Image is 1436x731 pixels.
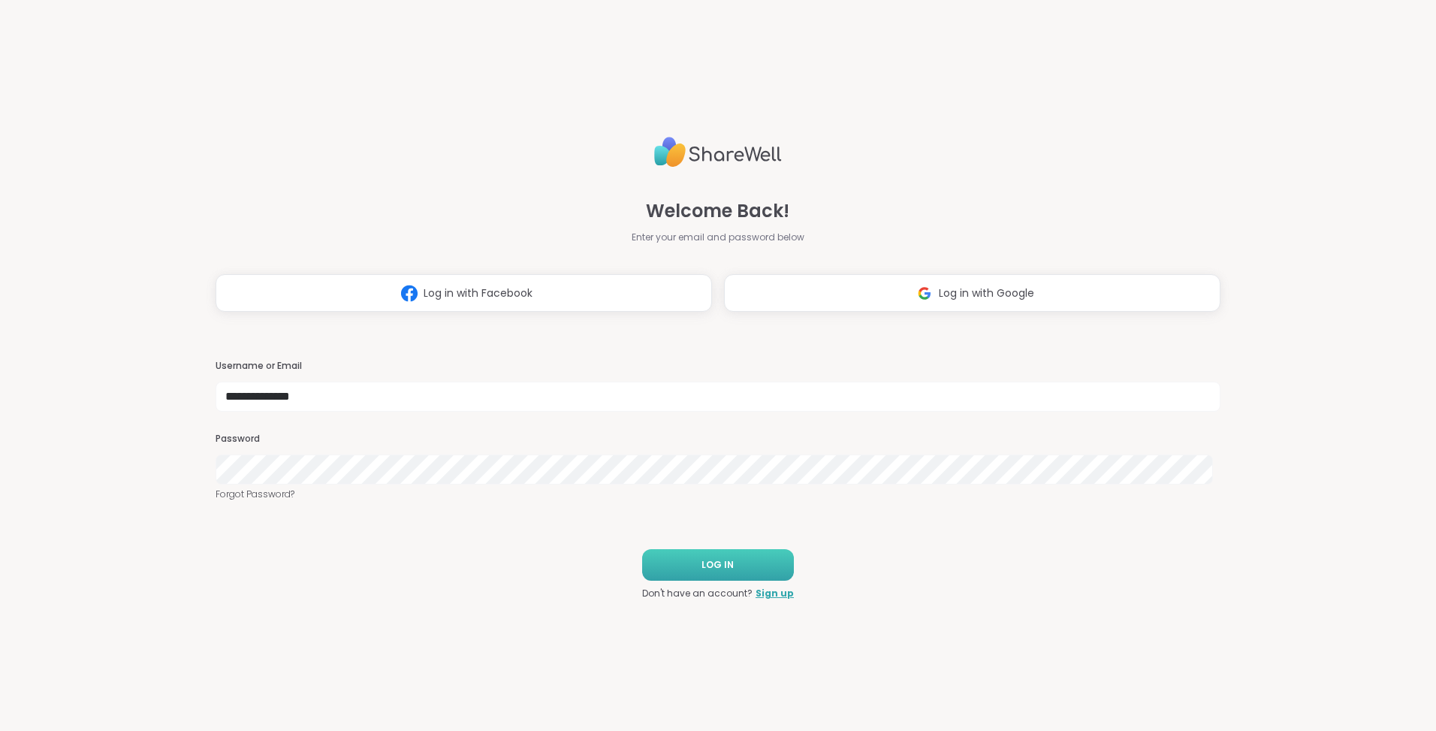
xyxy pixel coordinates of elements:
[216,488,1220,501] a: Forgot Password?
[424,285,532,301] span: Log in with Facebook
[216,433,1220,446] h3: Password
[939,285,1034,301] span: Log in with Google
[654,131,782,174] img: ShareWell Logo
[216,274,712,312] button: Log in with Facebook
[646,198,789,225] span: Welcome Back!
[395,279,424,307] img: ShareWell Logomark
[701,558,734,572] span: LOG IN
[756,587,794,600] a: Sign up
[642,549,794,581] button: LOG IN
[910,279,939,307] img: ShareWell Logomark
[724,274,1220,312] button: Log in with Google
[216,360,1220,373] h3: Username or Email
[642,587,753,600] span: Don't have an account?
[632,231,804,244] span: Enter your email and password below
